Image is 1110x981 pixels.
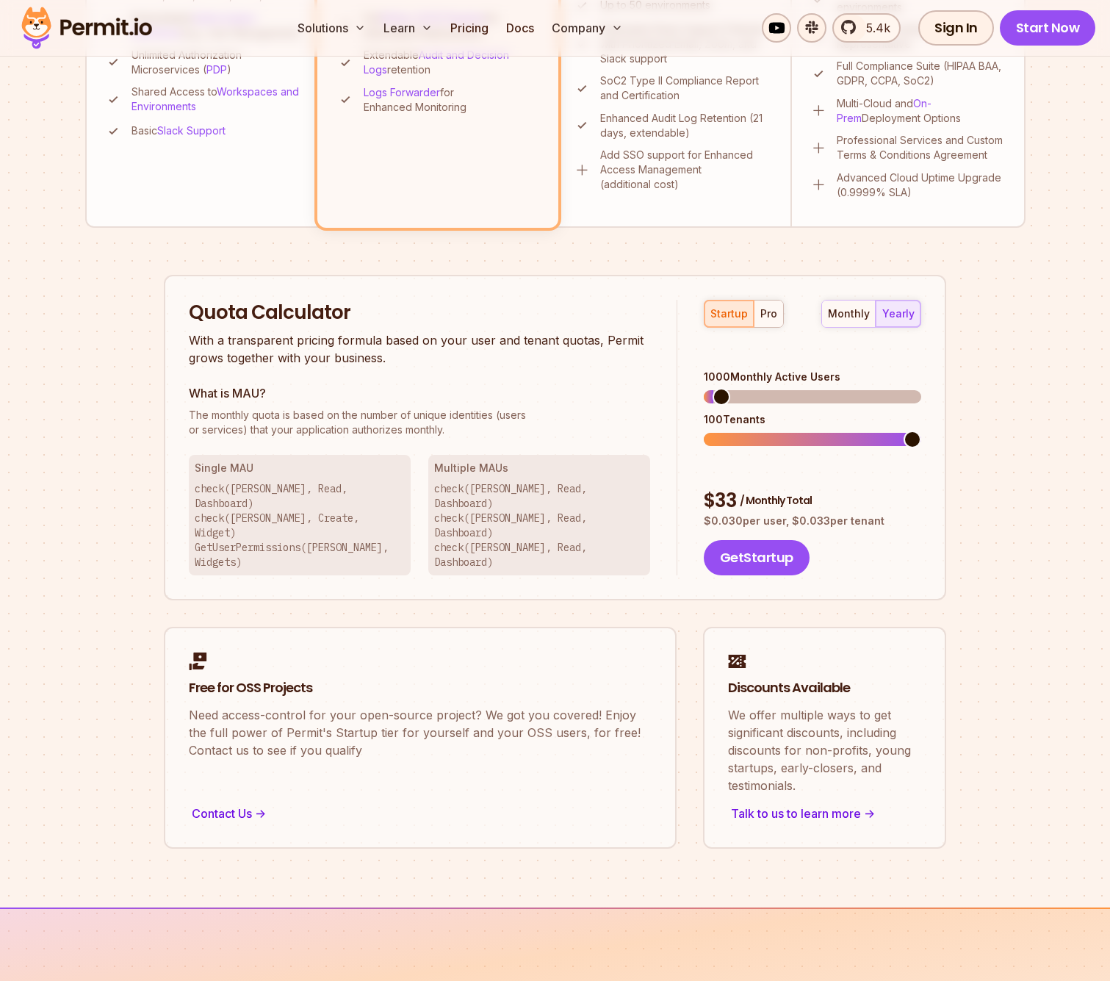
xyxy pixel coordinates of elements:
span: -> [864,805,875,822]
p: Need access-control for your open-source project? We got you covered! Enjoy the full power of Per... [189,706,652,759]
h3: Single MAU [195,461,405,475]
div: Talk to us to learn more [728,803,921,824]
a: Discounts AvailableWe offer multiple ways to get significant discounts, including discounts for n... [703,627,946,849]
a: PDP [206,63,227,76]
div: monthly [828,306,870,321]
a: 5.4k [832,13,901,43]
span: 5.4k [857,19,890,37]
h3: What is MAU? [189,384,650,402]
h3: Multiple MAUs [434,461,644,475]
span: -> [255,805,266,822]
a: Start Now [1000,10,1096,46]
div: 1000 Monthly Active Users [704,370,921,384]
p: check([PERSON_NAME], Read, Dashboard) check([PERSON_NAME], Create, Widget) GetUserPermissions([PE... [195,481,405,569]
a: Logs Forwarder [364,86,440,98]
p: Advanced Cloud Uptime Upgrade (0.9999% SLA) [837,170,1006,200]
h2: Quota Calculator [189,300,650,326]
p: Shared Access to [131,85,303,114]
span: / Monthly Total [740,493,812,508]
p: Professional Services and Custom Terms & Conditions Agreement [837,133,1006,162]
p: Multi-Cloud and Deployment Options [837,96,1006,126]
a: Docs [500,13,540,43]
p: Unlimited Authorization Microservices ( ) [131,48,303,77]
p: check([PERSON_NAME], Read, Dashboard) check([PERSON_NAME], Read, Dashboard) check([PERSON_NAME], ... [434,481,644,569]
h2: Free for OSS Projects [189,679,652,697]
p: Enhanced Audit Log Retention (21 days, extendable) [600,111,773,140]
p: Add SSO support for Enhanced Access Management (additional cost) [600,148,773,192]
button: GetStartup [704,540,810,575]
h2: Discounts Available [728,679,921,697]
div: 100 Tenants [704,412,921,427]
span: The monthly quota is based on the number of unique identities (users [189,408,650,423]
p: We offer multiple ways to get significant discounts, including discounts for non-profits, young s... [728,706,921,794]
button: Learn [378,13,439,43]
a: On-Prem [837,97,931,124]
div: Contact Us [189,803,652,824]
p: With a transparent pricing formula based on your user and tenant quotas, Permit grows together wi... [189,331,650,367]
div: pro [760,306,777,321]
a: Sign In [918,10,994,46]
button: Company [546,13,629,43]
img: Permit logo [15,3,159,53]
a: Free for OSS ProjectsNeed access-control for your open-source project? We got you covered! Enjoy ... [164,627,677,849]
p: Basic [131,123,226,138]
a: Pricing [444,13,494,43]
p: SoC2 Type II Compliance Report and Certification [600,73,773,103]
div: $ 33 [704,488,921,514]
p: or services) that your application authorizes monthly. [189,408,650,437]
p: for Enhanced Monitoring [364,85,539,115]
p: Full Compliance Suite (HIPAA BAA, GDPR, CCPA, SoC2) [837,59,1006,88]
button: Solutions [292,13,372,43]
a: Slack Support [157,124,226,137]
p: $ 0.030 per user, $ 0.033 per tenant [704,514,921,528]
p: Extendable retention [364,48,539,77]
